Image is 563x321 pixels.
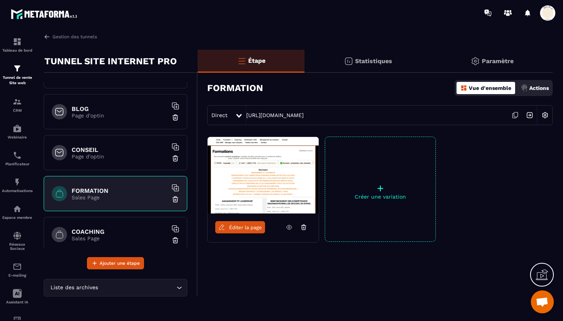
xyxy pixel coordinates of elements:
img: trash [172,155,179,162]
input: Search for option [100,284,175,292]
a: social-networksocial-networkRéseaux Sociaux [2,225,33,256]
p: Tableau de bord [2,48,33,52]
img: setting-gr.5f69749f.svg [471,57,480,66]
img: social-network [13,231,22,240]
p: Statistiques [355,57,392,65]
img: trash [172,196,179,203]
img: bars-o.4a397970.svg [237,56,246,65]
p: Assistant IA [2,300,33,304]
a: formationformationTunnel de vente Site web [2,58,33,91]
span: Direct [211,112,227,118]
span: Ajouter une étape [100,259,140,267]
a: emailemailE-mailing [2,256,33,283]
p: Étape [248,57,265,64]
img: setting-w.858f3a88.svg [538,108,552,122]
img: dashboard-orange.40269519.svg [460,85,467,91]
span: Éditer la page [229,225,262,230]
p: Réseaux Sociaux [2,242,33,251]
img: arrow [44,33,51,40]
button: Ajouter une étape [87,257,144,269]
img: logo [11,7,80,21]
img: stats.20deebd0.svg [344,57,353,66]
div: Ouvrir le chat [531,290,554,313]
h6: CONSEIL [72,146,167,153]
img: automations [13,204,22,213]
p: CRM [2,108,33,112]
img: automations [13,124,22,133]
p: Page d'optin [72,112,167,119]
a: Assistant IA [2,283,33,310]
p: Créer une variation [325,194,435,200]
p: Sales Page [72,235,167,241]
a: Éditer la page [215,221,265,233]
a: formationformationTableau de bord [2,31,33,58]
p: + [325,183,435,194]
h6: BLOG [72,105,167,112]
p: Tunnel de vente Site web [2,75,33,86]
a: automationsautomationsAutomatisations [2,172,33,199]
p: Vue d'ensemble [469,85,511,91]
h6: COACHING [72,228,167,235]
img: automations [13,178,22,187]
a: Gestion des tunnels [44,33,97,40]
a: [URL][DOMAIN_NAME] [246,112,304,118]
img: actions.d6e523a2.png [521,85,528,91]
p: Espace membre [2,215,33,220]
a: automationsautomationsEspace membre [2,199,33,225]
p: Paramètre [482,57,514,65]
p: Planificateur [2,162,33,166]
p: E-mailing [2,273,33,277]
img: formation [13,37,22,46]
img: trash [172,114,179,121]
img: formation [13,97,22,106]
p: Automatisations [2,189,33,193]
img: trash [172,236,179,244]
p: Actions [529,85,549,91]
img: scheduler [13,151,22,160]
img: arrow-next.bcc2205e.svg [522,108,537,122]
p: TUNNEL SITE INTERNET PRO [44,54,177,69]
img: formation [13,64,22,73]
p: Sales Page [72,194,167,200]
a: automationsautomationsWebinaire [2,118,33,145]
img: image [208,137,319,213]
p: Webinaire [2,135,33,139]
h3: FORMATION [207,83,263,93]
div: Search for option [44,279,187,297]
img: email [13,262,22,271]
span: Liste des archives [49,284,100,292]
a: schedulerschedulerPlanificateur [2,145,33,172]
a: formationformationCRM [2,91,33,118]
p: Page d'optin [72,153,167,160]
h6: FORMATION [72,187,167,194]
